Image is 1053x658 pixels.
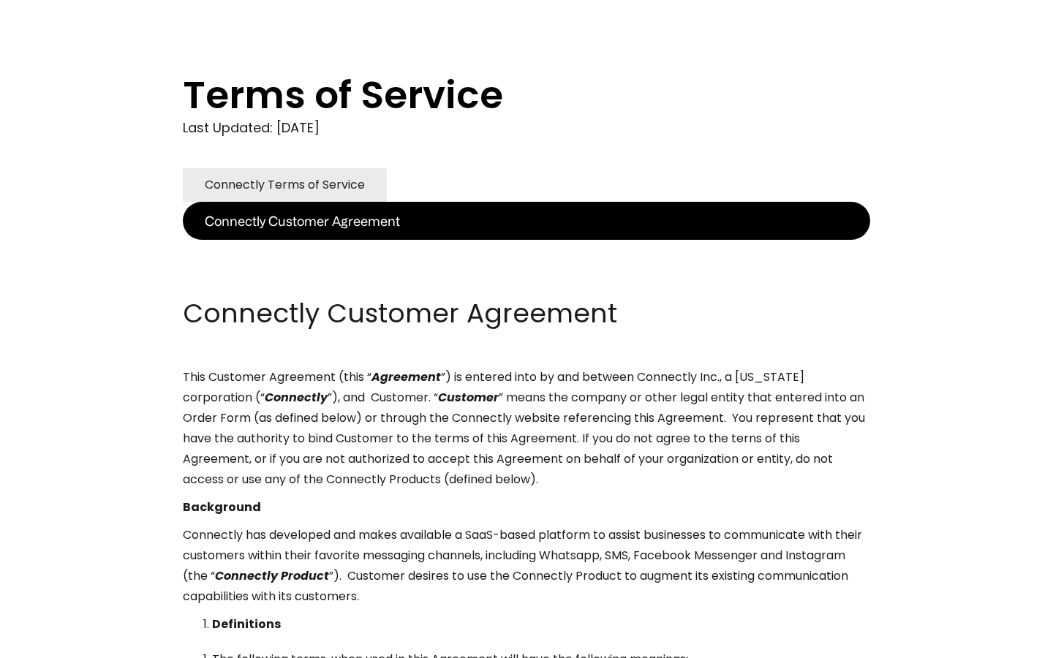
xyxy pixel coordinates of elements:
[183,117,870,139] div: Last Updated: [DATE]
[205,175,365,195] div: Connectly Terms of Service
[183,499,261,515] strong: Background
[183,73,812,117] h1: Terms of Service
[265,389,328,406] em: Connectly
[183,367,870,490] p: This Customer Agreement (this “ ”) is entered into by and between Connectly Inc., a [US_STATE] co...
[183,295,870,332] h2: Connectly Customer Agreement
[183,525,870,607] p: Connectly has developed and makes available a SaaS-based platform to assist businesses to communi...
[212,616,281,632] strong: Definitions
[15,631,88,653] aside: Language selected: English
[438,389,499,406] em: Customer
[29,632,88,653] ul: Language list
[371,368,441,385] em: Agreement
[183,240,870,260] p: ‍
[183,268,870,288] p: ‍
[205,211,400,231] div: Connectly Customer Agreement
[215,567,329,584] em: Connectly Product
